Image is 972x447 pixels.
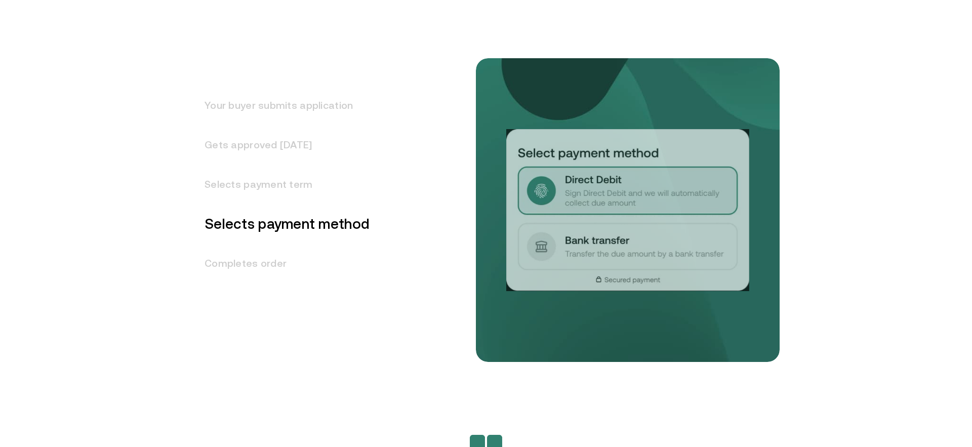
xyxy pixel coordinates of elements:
h3: Selects payment term [192,165,370,204]
h3: Gets approved [DATE] [192,125,370,165]
h3: Your buyer submits application [192,86,370,125]
h3: Completes order [192,243,370,283]
img: Selects payment method [506,129,749,291]
h3: Selects payment method [192,204,370,243]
